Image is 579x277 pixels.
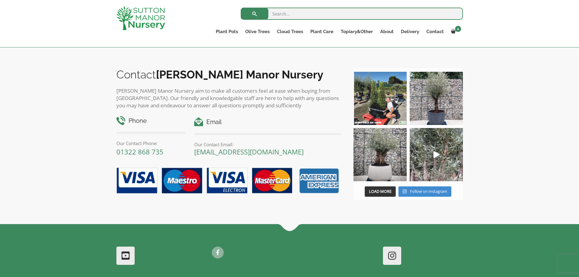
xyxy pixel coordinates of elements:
[307,27,337,36] a: Plant Care
[116,87,341,109] p: [PERSON_NAME] Manor Nursery aim to make all customers feel at ease when buying from [GEOGRAPHIC_D...
[156,68,323,81] b: [PERSON_NAME] Manor Nursery
[273,27,307,36] a: Cloud Trees
[116,116,185,126] h4: Phone
[194,147,304,156] a: [EMAIL_ADDRESS][DOMAIN_NAME]
[194,141,341,148] p: Our Contact Email:
[447,27,463,36] a: 1
[398,186,451,197] a: Instagram Follow on Instagram
[365,186,396,197] button: Load More
[116,147,164,156] a: 01322 868 735
[241,8,463,20] input: Search...
[212,27,242,36] a: Plant Pots
[112,164,341,198] img: payment-options.png
[433,151,439,158] svg: Play
[116,140,185,147] p: Our Contact Phone:
[410,72,463,125] img: A beautiful multi-stem Spanish Olive tree potted in our luxurious fibre clay pots 😍😍
[423,27,447,36] a: Contact
[353,128,407,181] img: Check out this beauty we potted at our nursery today ❤️‍🔥 A huge, ancient gnarled Olive tree plan...
[116,6,165,30] img: logo
[337,27,377,36] a: Topiary&Other
[377,27,397,36] a: About
[353,72,407,125] img: Our elegant & picturesque Angustifolia Cones are an exquisite addition to your Bay Tree collectio...
[455,26,461,32] span: 1
[242,27,273,36] a: Olive Trees
[410,128,463,181] img: New arrivals Monday morning of beautiful olive trees 🤩🤩 The weather is beautiful this summer, gre...
[194,117,341,127] h4: Email
[116,68,341,81] h2: Contact
[369,189,391,194] span: Load More
[410,189,447,194] span: Follow on Instagram
[410,128,463,181] a: Play
[403,189,407,194] svg: Instagram
[397,27,423,36] a: Delivery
